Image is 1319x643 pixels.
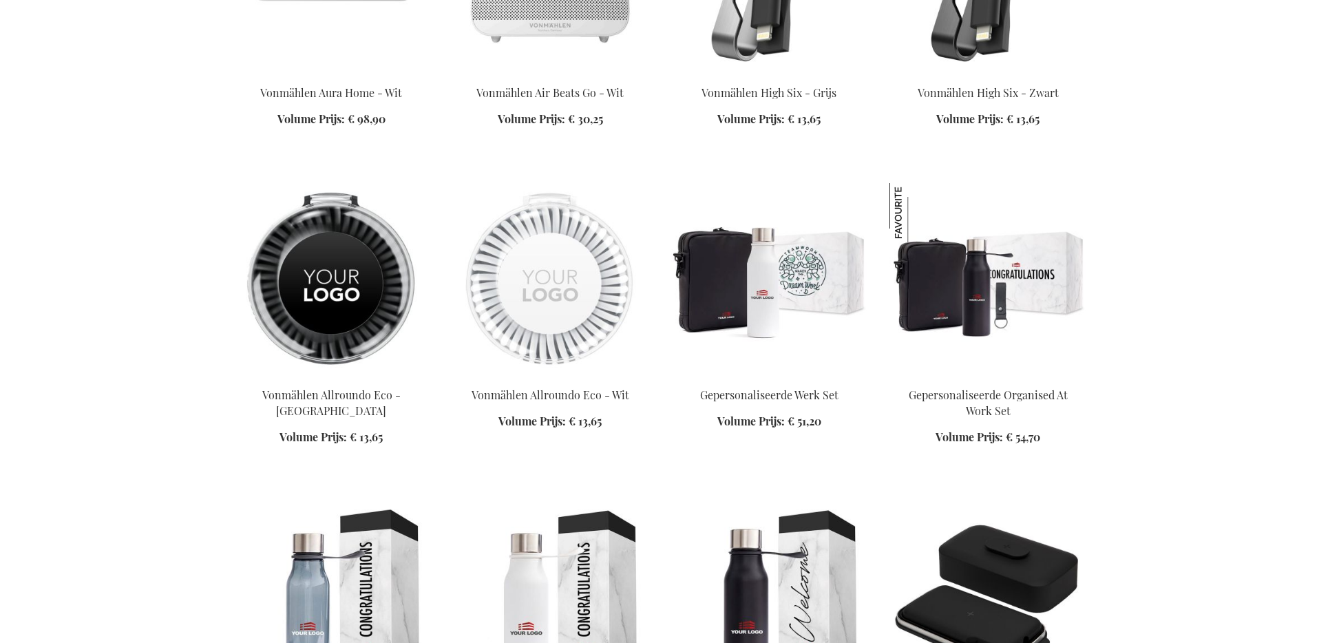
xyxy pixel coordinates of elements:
a: Volume Prijs: € 13,65 [936,112,1040,127]
span: € 13,65 [569,414,602,428]
a: Volume Prijs: € 30,25 [498,112,603,127]
span: Volume Prijs: [277,112,345,126]
span: Volume Prijs: [717,414,785,428]
span: € 13,65 [1006,112,1040,126]
img: Personalised Work Essential Set [671,183,867,376]
a: Vonmählen Aura Home [233,68,430,81]
span: € 13,65 [788,112,821,126]
a: Vonmählen High Six - Grijs [701,85,836,100]
span: Volume Prijs: [717,112,785,126]
a: Gepersonaliseerde Werk Set [700,388,838,402]
a: Personalised Work Essential Set [671,370,867,383]
a: Vonmählen High Six [889,68,1086,81]
span: € 30,25 [568,112,603,126]
span: Volume Prijs: [936,112,1004,126]
span: € 98,90 [348,112,386,126]
a: Vonmahlen Air Beats GO [452,68,648,81]
a: Vonmählen Air Beats Go - Wit [476,85,624,100]
span: € 54,70 [1006,430,1040,444]
a: Volume Prijs: € 13,65 [498,414,602,430]
span: € 51,20 [788,414,821,428]
a: Volume Prijs: € 13,65 [717,112,821,127]
img: allroundo® eco vonmahlen [452,183,648,376]
span: Volume Prijs: [279,430,347,444]
img: Gepersonaliseerde Organised At Work Set [889,183,949,242]
a: allroundo® eco vonmahlen [233,370,430,383]
a: Vonmählen Aura Home - Wit [260,85,402,100]
img: Organised At Work Set [889,183,1086,376]
a: Organised At Work Set Gepersonaliseerde Organised At Work Set [889,370,1086,383]
a: The All-in-One Backup Cable Vonmahlen high six [671,68,867,81]
a: Gepersonaliseerde Organised At Work Set [909,388,1068,418]
a: Vonmählen High Six - Zwart [918,85,1059,100]
a: Volume Prijs: € 13,65 [279,430,383,445]
a: Volume Prijs: € 54,70 [936,430,1040,445]
a: allroundo® eco vonmahlen [452,370,648,383]
a: Volume Prijs: € 98,90 [277,112,386,127]
span: Volume Prijs: [498,112,565,126]
a: Vonmählen Allroundo Eco - Wit [472,388,629,402]
a: Vonmählen Allroundo Eco - [GEOGRAPHIC_DATA] [262,388,401,418]
img: allroundo® eco vonmahlen [233,183,430,376]
span: Volume Prijs: [498,414,566,428]
a: Volume Prijs: € 51,20 [717,414,821,430]
span: Volume Prijs: [936,430,1003,444]
span: € 13,65 [350,430,383,444]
